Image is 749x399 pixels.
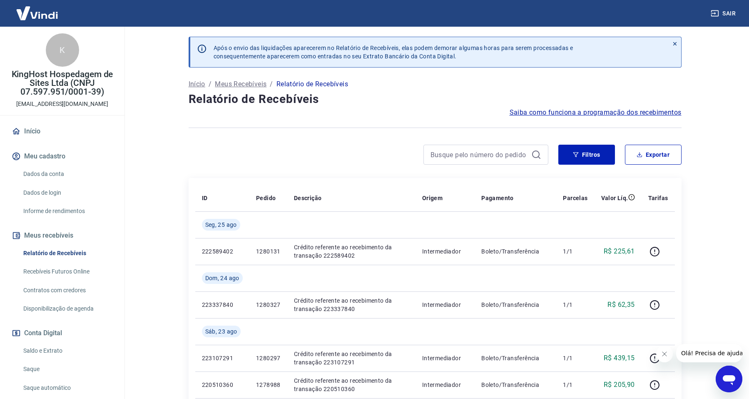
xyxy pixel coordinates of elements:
[256,247,281,256] p: 1280131
[676,344,742,362] iframe: Mensagem da empresa
[20,245,114,262] a: Relatório de Recebíveis
[205,221,237,229] span: Seg, 25 ago
[481,194,514,202] p: Pagamento
[10,226,114,245] button: Meus recebíveis
[20,379,114,396] a: Saque automático
[7,70,118,96] p: KingHost Hospedagem de Sites Ltda (CNPJ 07.597.951/0001-39)
[256,381,281,389] p: 1278988
[430,148,528,161] input: Busque pelo número do pedido
[20,184,114,201] a: Dados de login
[563,381,587,389] p: 1/1
[276,79,348,89] p: Relatório de Recebíveis
[256,301,281,309] p: 1280327
[481,381,550,389] p: Boleto/Transferência
[294,376,409,393] p: Crédito referente ao recebimento da transação 220510360
[656,346,673,362] iframe: Fechar mensagem
[256,194,276,202] p: Pedido
[709,6,739,21] button: Sair
[20,166,114,183] a: Dados da conta
[205,274,239,282] span: Dom, 24 ago
[10,122,114,141] a: Início
[648,194,668,202] p: Tarifas
[215,79,266,89] a: Meus Recebíveis
[209,79,212,89] p: /
[5,6,70,13] span: Olá! Precisa de ajuda?
[10,147,114,166] button: Meu cadastro
[510,108,682,118] a: Saiba como funciona a programação dos recebimentos
[601,194,628,202] p: Valor Líq.
[270,79,273,89] p: /
[294,243,409,260] p: Crédito referente ao recebimento da transação 222589402
[607,300,635,310] p: R$ 62,35
[20,300,114,317] a: Disponibilização de agenda
[294,350,409,366] p: Crédito referente ao recebimento da transação 223107291
[202,301,243,309] p: 223337840
[202,381,243,389] p: 220510360
[716,366,742,392] iframe: Botão para abrir a janela de mensagens
[481,354,550,362] p: Boleto/Transferência
[604,246,635,256] p: R$ 225,61
[189,91,682,108] h4: Relatório de Recebíveis
[202,354,243,362] p: 223107291
[625,145,682,165] button: Exportar
[563,247,587,256] p: 1/1
[563,301,587,309] p: 1/1
[202,194,208,202] p: ID
[189,79,205,89] a: Início
[422,354,468,362] p: Intermediador
[214,44,573,60] p: Após o envio das liquidações aparecerem no Relatório de Recebíveis, elas podem demorar algumas ho...
[422,194,443,202] p: Origem
[256,354,281,362] p: 1280297
[422,381,468,389] p: Intermediador
[20,361,114,378] a: Saque
[294,296,409,313] p: Crédito referente ao recebimento da transação 223337840
[10,0,64,26] img: Vindi
[481,301,550,309] p: Boleto/Transferência
[202,247,243,256] p: 222589402
[422,301,468,309] p: Intermediador
[481,247,550,256] p: Boleto/Transferência
[604,380,635,390] p: R$ 205,90
[563,354,587,362] p: 1/1
[294,194,322,202] p: Descrição
[563,194,587,202] p: Parcelas
[20,282,114,299] a: Contratos com credores
[558,145,615,165] button: Filtros
[20,263,114,280] a: Recebíveis Futuros Online
[16,100,108,108] p: [EMAIL_ADDRESS][DOMAIN_NAME]
[205,327,237,336] span: Sáb, 23 ago
[604,353,635,363] p: R$ 439,15
[20,203,114,220] a: Informe de rendimentos
[20,342,114,359] a: Saldo e Extrato
[422,247,468,256] p: Intermediador
[10,324,114,342] button: Conta Digital
[46,33,79,67] div: K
